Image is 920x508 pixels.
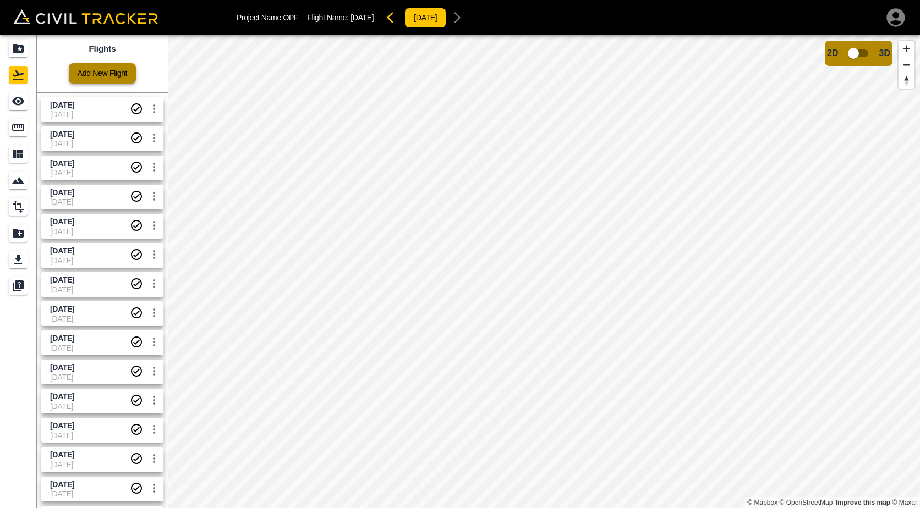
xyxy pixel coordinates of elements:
[307,13,374,22] p: Flight Name:
[827,48,838,58] span: 2D
[13,9,158,24] img: Civil Tracker
[747,499,777,506] a: Mapbox
[899,73,914,89] button: Reset bearing to north
[168,35,920,508] canvas: Map
[899,41,914,57] button: Zoom in
[899,57,914,73] button: Zoom out
[892,499,917,506] a: Maxar
[351,13,374,22] span: [DATE]
[780,499,833,506] a: OpenStreetMap
[237,13,298,22] p: Project Name: OPF
[404,8,446,28] button: [DATE]
[879,48,890,58] span: 3D
[836,499,890,506] a: Map feedback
